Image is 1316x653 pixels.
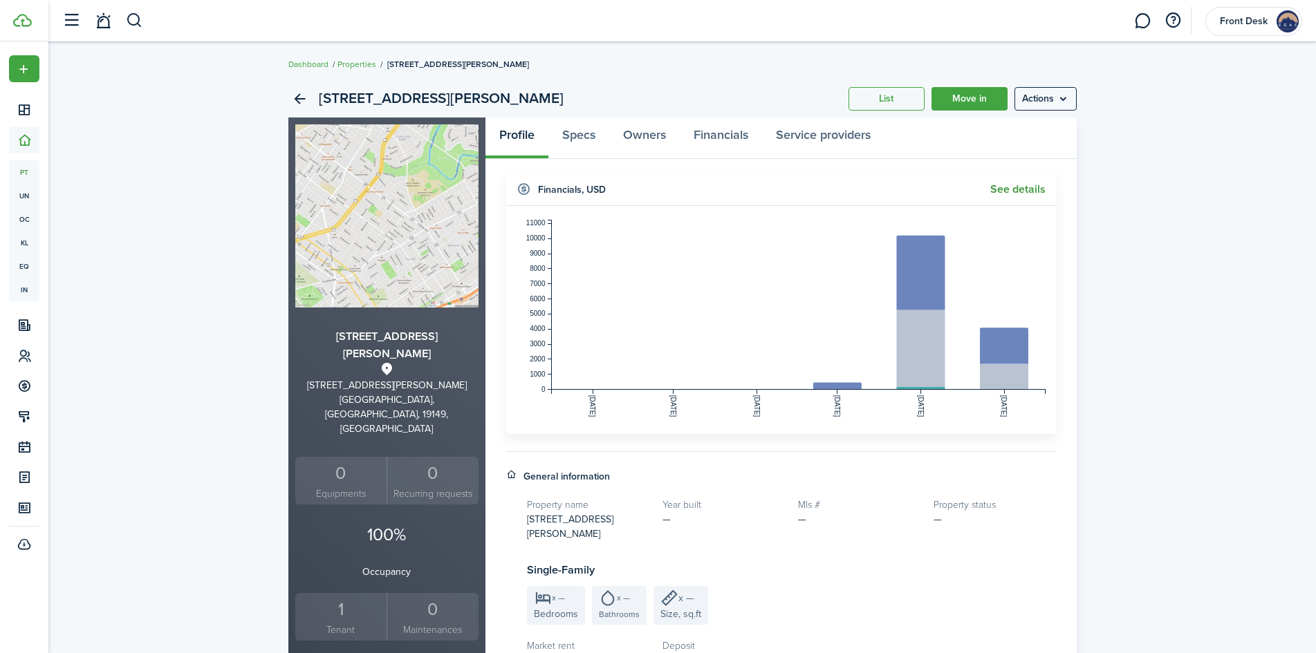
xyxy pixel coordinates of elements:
a: Owners [609,117,680,159]
a: Dashboard [288,58,328,70]
div: [STREET_ADDRESS][PERSON_NAME] [295,378,479,392]
span: x — [678,591,694,605]
a: in [9,278,39,301]
tspan: [DATE] [1000,395,1008,417]
tspan: 3000 [530,340,546,348]
h4: Financials , USD [538,182,606,197]
a: Notifications [90,3,116,39]
span: Bathrooms [599,608,640,621]
tspan: [DATE] [752,395,760,417]
small: Recurring requests [391,486,475,501]
h5: Market rent [527,638,649,653]
tspan: [DATE] [589,395,596,417]
div: 0 [299,460,384,486]
span: Bedrooms [534,607,578,621]
h2: [STREET_ADDRESS][PERSON_NAME] [319,87,564,111]
tspan: 8000 [530,265,546,272]
div: 1 [299,596,384,623]
a: oc [9,207,39,231]
tspan: 10000 [526,234,545,242]
button: Open menu [9,55,39,82]
tspan: 6000 [530,295,546,303]
button: Open resource center [1161,9,1185,32]
h5: Property name [527,498,649,512]
a: 0Equipments [295,457,387,504]
tspan: 0 [541,386,545,393]
span: x — [552,594,565,602]
a: Specs [548,117,609,159]
img: Front Desk [1277,10,1299,32]
div: [GEOGRAPHIC_DATA], [GEOGRAPHIC_DATA], 19149, [GEOGRAPHIC_DATA] [295,392,479,436]
span: x — [617,594,630,602]
a: eq [9,254,39,278]
button: Open menu [1014,87,1077,111]
tspan: [DATE] [833,395,841,417]
a: See details [990,183,1046,196]
tspan: 1000 [530,370,546,378]
tspan: 9000 [530,249,546,257]
tspan: 11000 [526,219,545,227]
span: — [798,512,806,527]
h5: Year built [662,498,784,512]
span: Front Desk [1216,17,1271,26]
span: [STREET_ADDRESS][PERSON_NAME] [527,512,613,541]
a: 1Tenant [295,593,387,641]
span: — [934,512,942,527]
a: kl [9,231,39,254]
a: Properties [337,58,376,70]
span: [STREET_ADDRESS][PERSON_NAME] [387,58,529,70]
tspan: 2000 [530,355,546,363]
tspan: 7000 [530,280,546,287]
a: Financials [680,117,762,159]
img: TenantCloud [13,14,32,27]
a: 0 Recurring requests [387,457,479,504]
h5: Property status [934,498,1055,512]
small: Equipments [299,486,384,501]
a: 0Maintenances [387,593,479,641]
small: Maintenances [391,623,475,637]
h3: [STREET_ADDRESS][PERSON_NAME] [295,328,479,362]
a: List [849,87,925,111]
tspan: [DATE] [916,395,924,417]
p: Occupancy [295,565,479,579]
a: Messaging [1129,3,1156,39]
img: Property avatar [295,124,479,307]
a: Back [288,87,312,111]
menu-btn: Actions [1014,87,1077,111]
button: Search [126,9,143,32]
a: Move in [932,87,1008,111]
h4: General information [523,469,610,484]
span: Size, sq.ft [660,607,701,621]
div: 0 [391,460,475,486]
p: 100% [295,522,479,548]
small: Tenant [299,623,384,637]
button: Open sidebar [58,8,84,34]
a: un [9,184,39,207]
tspan: 5000 [530,310,546,317]
tspan: [DATE] [669,395,677,417]
tspan: 4000 [530,325,546,332]
a: pt [9,160,39,184]
h5: Mls # [798,498,920,512]
h5: Deposit [662,638,784,653]
div: 0 [391,596,475,623]
span: — [662,512,671,527]
h3: Single-Family [527,562,1056,579]
a: Service providers [762,117,884,159]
